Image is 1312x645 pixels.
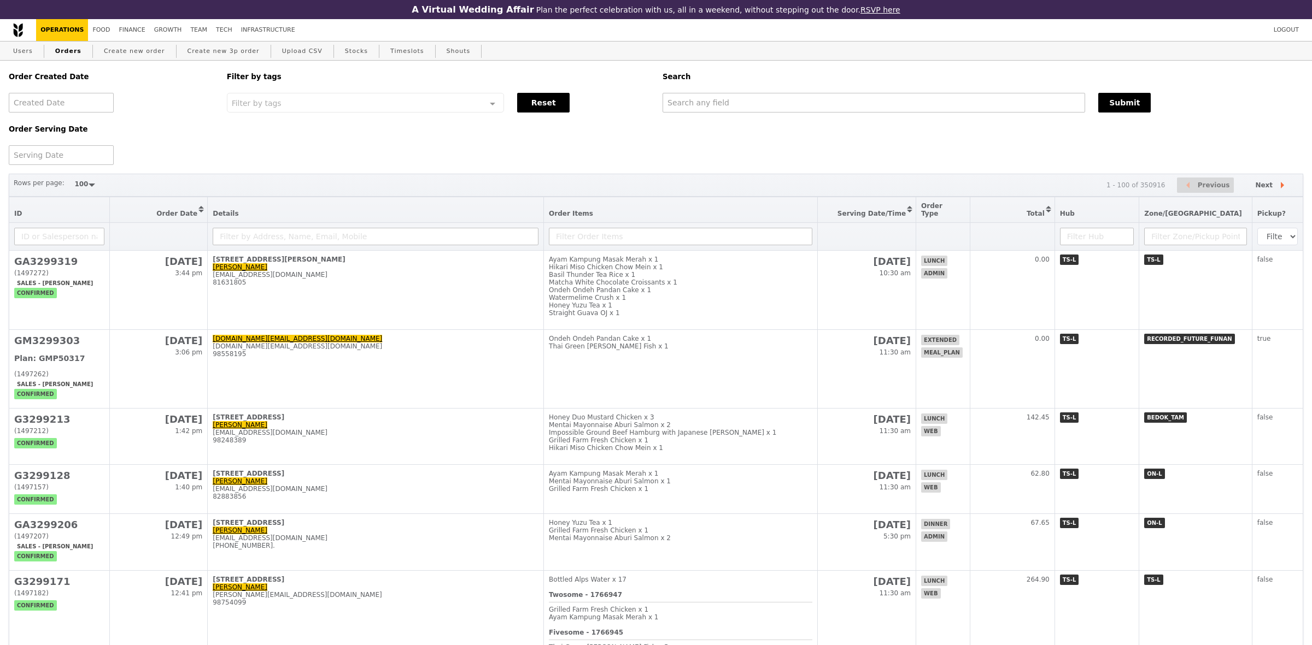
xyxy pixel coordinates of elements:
[99,42,169,61] a: Create new order
[14,228,104,245] input: ID or Salesperson name
[213,493,538,500] div: 82883856
[823,470,911,481] h2: [DATE]
[14,438,57,448] span: confirmed
[175,269,202,277] span: 3:44 pm
[921,482,940,493] span: web
[442,42,475,61] a: Shouts
[880,483,911,491] span: 11:30 am
[1144,334,1234,344] span: RECORDED_FUTURE_FUNAN
[213,534,538,542] div: [EMAIL_ADDRESS][DOMAIN_NAME]
[14,576,104,587] h2: G3299171
[663,93,1085,113] input: Search any field
[549,485,812,493] div: Grilled Farm Fresh Chicken x 1
[13,23,23,37] img: Grain logo
[1257,335,1271,342] span: true
[1269,19,1303,41] a: Logout
[921,576,947,586] span: lunch
[1035,256,1050,263] span: 0.00
[115,413,202,425] h2: [DATE]
[213,210,238,217] span: Details
[14,354,104,363] h3: Plan: GMP50317
[213,279,538,286] div: 81631805
[549,263,812,271] div: Hikari Miso Chicken Chow Mein x 1
[549,421,812,429] div: Mentai Mayonnaise Aburi Salmon x 2
[549,429,812,436] div: Impossible Ground Beef Hamburg with Japanese [PERSON_NAME] x 1
[883,532,911,540] span: 5:30 pm
[14,413,104,425] h2: G3299213
[213,335,382,342] a: [DOMAIN_NAME][EMAIL_ADDRESS][DOMAIN_NAME]
[14,177,65,188] label: Rows per page:
[115,470,202,481] h2: [DATE]
[341,4,971,15] div: Plan the perfect celebration with us, all in a weekend, without stepping out the door.
[549,477,812,485] div: Mentai Mayonnaise Aburi Salmon x 1
[1060,412,1079,423] span: TS-L
[823,413,911,425] h2: [DATE]
[412,4,534,15] h3: A Virtual Wedding Affair
[921,335,959,345] span: extended
[1257,210,1286,217] span: Pickup?
[14,519,104,530] h2: GA3299206
[1027,413,1050,421] span: 142.45
[549,613,658,621] span: Ayam Kampung Masak Merah x 1
[237,19,300,41] a: Infrastructure
[1144,469,1164,479] span: ON-L
[549,279,812,286] div: Matcha White Chocolate Croissants x 1
[1060,575,1079,585] span: TS-L
[1257,413,1273,421] span: false
[341,42,372,61] a: Stocks
[213,591,538,599] div: [PERSON_NAME][EMAIL_ADDRESS][DOMAIN_NAME]
[9,73,214,81] h5: Order Created Date
[232,98,282,108] span: Filter by tags
[921,347,963,358] span: meal_plan
[14,210,22,217] span: ID
[14,541,96,552] span: Sales - [PERSON_NAME]
[14,288,57,298] span: confirmed
[921,202,942,217] span: Order Type
[517,93,570,113] button: Reset
[1144,518,1164,528] span: ON-L
[1144,575,1163,585] span: TS-L
[549,228,812,245] input: Filter Order Items
[175,427,202,435] span: 1:42 pm
[1257,256,1273,263] span: false
[921,531,947,542] span: admin
[1035,335,1050,342] span: 0.00
[213,421,267,429] a: [PERSON_NAME]
[213,263,267,271] a: [PERSON_NAME]
[549,335,812,342] div: Ondeh Ondeh Pandan Cake x 1
[549,519,812,526] div: Honey Yuzu Tea x 1
[880,589,911,597] span: 11:30 am
[549,534,812,542] div: Mentai Mayonnaise Aburi Salmon x 2
[1257,519,1273,526] span: false
[213,485,538,493] div: [EMAIL_ADDRESS][DOMAIN_NAME]
[549,444,812,452] div: Hikari Miso Chicken Chow Mein x 1
[213,429,538,436] div: [EMAIL_ADDRESS][DOMAIN_NAME]
[115,576,202,587] h2: [DATE]
[549,256,812,263] div: Ayam Kampung Masak Merah x 1
[9,145,114,165] input: Serving Date
[88,19,114,41] a: Food
[212,19,237,41] a: Tech
[183,42,264,61] a: Create new 3p order
[549,210,593,217] span: Order Items
[1027,576,1050,583] span: 264.90
[14,389,57,399] span: confirmed
[213,470,538,477] div: [STREET_ADDRESS]
[1098,93,1151,113] button: Submit
[1144,412,1187,423] span: BEDOK_TAM
[9,93,114,113] input: Created Date
[1177,177,1234,193] button: Previous
[14,278,96,288] span: Sales - [PERSON_NAME]
[1060,255,1079,265] span: TS-L
[213,436,538,444] div: 98248389
[921,588,940,599] span: web
[171,532,203,540] span: 12:49 pm
[823,335,911,346] h2: [DATE]
[175,483,202,491] span: 1:40 pm
[549,606,648,613] span: Grilled Farm Fresh Chicken x 1
[14,483,104,491] div: (1497157)
[1060,469,1079,479] span: TS-L
[921,413,947,424] span: lunch
[213,271,538,279] div: [EMAIL_ADDRESS][DOMAIN_NAME]
[823,256,911,267] h2: [DATE]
